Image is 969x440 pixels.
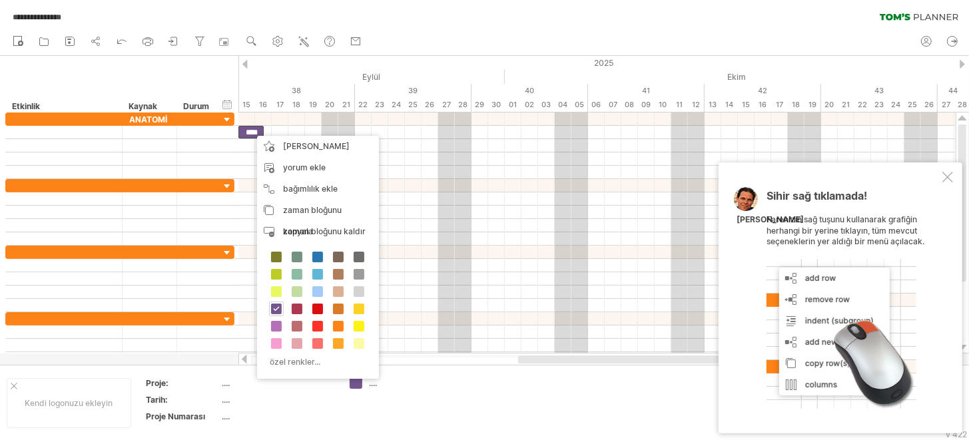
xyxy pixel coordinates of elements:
div: Pazartesi, 22 Eylül 2025 [355,98,372,112]
font: 21 [842,100,850,109]
font: 20 [326,100,335,109]
font: Tarih: [146,395,168,405]
font: 18 [793,100,801,109]
div: Pazar, 26 Ekim 2025 [921,98,938,112]
div: Cumartesi, 20 Eylül 2025 [322,98,338,112]
font: 16 [759,100,767,109]
font: 19 [808,100,816,109]
font: [PERSON_NAME] [283,141,350,151]
font: 22 [359,100,368,109]
div: Çarşamba, 1 Ekim 2025 [505,98,521,112]
font: 28 [958,100,968,109]
font: 42 [758,86,767,95]
div: Çarşamba, 17 Eylül 2025 [272,98,288,112]
font: 41 [642,86,650,95]
div: Salı, 7 Ekim 2025 [605,98,621,112]
font: 25 [908,100,918,109]
div: Salı, 23 Eylül 2025 [372,98,388,112]
font: 40 [525,86,534,95]
div: Salı, 21 Ekim 2025 [838,98,854,112]
font: 23 [376,100,385,109]
div: Cumartesi, 4 Ekim 2025 [555,98,571,112]
font: 21 [342,100,350,109]
div: Perşembe, 23 Ekim 2025 [871,98,888,112]
font: 44 [948,86,958,95]
font: Proje Numarası [146,411,205,421]
div: Eylül 2025 [5,70,505,84]
font: 39 [408,86,418,95]
font: 13 [709,100,717,109]
font: 10 [659,100,667,109]
font: 23 [875,100,884,109]
div: Çarşamba, 15 Ekim 2025 [738,98,755,112]
font: Kendi logonuzu ekleyin [25,398,113,408]
font: .... [369,378,377,388]
font: 38 [292,86,301,95]
font: Farenizin sağ tuşunu kullanarak grafiğin herhangi bir yerine tıklayın, tüm mevcut seçeneklerin ye... [767,214,924,247]
div: Pazartesi, 13 Ekim 2025 [705,98,721,112]
font: .... [222,378,230,388]
font: zaman bloğunu kaldır [283,226,366,236]
font: 29 [476,100,485,109]
font: 26 [426,100,435,109]
font: 26 [924,100,934,109]
font: Eylül [362,72,380,82]
font: özel renkler... [270,357,320,367]
font: 15 [243,100,251,109]
div: Cuma, 24 Ekim 2025 [888,98,904,112]
font: 18 [293,100,301,109]
font: .... [222,411,230,421]
div: Cumartesi, 27 Eylül 2025 [438,98,455,112]
div: Cuma, 10 Ekim 2025 [655,98,671,112]
div: Pazartesi, 29 Eylül 2025 [472,98,488,112]
font: 05 [575,100,584,109]
div: Cumartesi, 18 Ekim 2025 [788,98,805,112]
div: Perşembe, 25 Eylül 2025 [405,98,422,112]
font: 27 [942,100,950,109]
div: Cumartesi, 25 Ekim 2025 [904,98,921,112]
font: 04 [559,100,568,109]
div: Salı, 14 Ekim 2025 [721,98,738,112]
div: Pazar, 12 Ekim 2025 [688,98,705,112]
font: 28 [458,100,468,109]
font: Kaynak [129,101,157,111]
font: 30 [492,100,501,109]
font: 06 [592,100,601,109]
div: Perşembe, 9 Ekim 2025 [638,98,655,112]
font: Proje: [146,378,168,388]
div: Çarşamba, 24 Eylül 2025 [388,98,405,112]
font: 27 [442,100,451,109]
font: 24 [392,100,402,109]
div: Pazartesi, 6 Ekim 2025 [588,98,605,112]
font: Sihir sağ tıklamada! [767,189,867,202]
div: Salı, 16 Eylül 2025 [255,98,272,112]
div: Pazar, 19 Ekim 2025 [805,98,821,112]
font: 2025 [594,58,613,68]
div: Cuma, 3 Ekim 2025 [538,98,555,112]
div: Perşembe, 16 Ekim 2025 [755,98,771,112]
div: Pazar, 21 Eylül 2025 [338,98,355,112]
div: Cumartesi, 11 Ekim 2025 [671,98,688,112]
font: bağımlılık ekle [283,184,338,194]
font: 17 [276,100,284,109]
div: Pazartesi, 15 Eylül 2025 [238,98,255,112]
div: Çarşamba, 8 Ekim 2025 [621,98,638,112]
div: Pazar, 28 Eylül 2025 [455,98,472,112]
font: 24 [892,100,901,109]
font: 16 [260,100,268,109]
div: Pazar, 5 Ekim 2025 [571,98,588,112]
font: zaman bloğunu kopyala [283,205,342,236]
font: 19 [310,100,318,109]
font: 07 [609,100,617,109]
font: 22 [858,100,868,109]
font: Ekim [727,72,746,82]
font: 01 [509,100,517,109]
div: Cuma, 26 Eylül 2025 [422,98,438,112]
font: yorum ekle [283,162,326,172]
font: Durum [183,101,209,111]
font: 03 [542,100,551,109]
div: Salı, 30 Eylül 2025 [488,98,505,112]
font: 14 [726,100,734,109]
font: 15 [743,100,751,109]
div: Çarşamba, 22 Ekim 2025 [854,98,871,112]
